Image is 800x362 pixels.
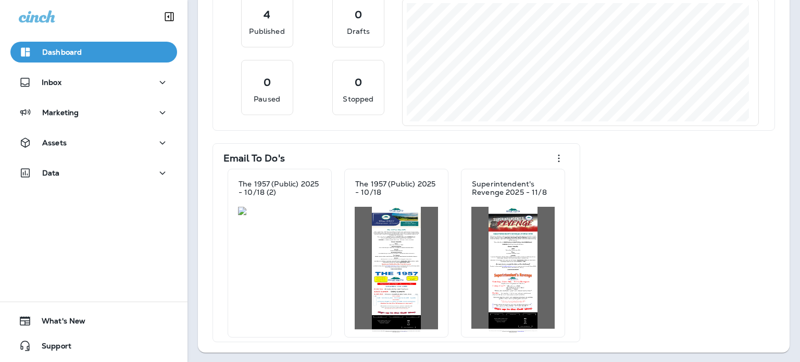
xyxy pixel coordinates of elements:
[343,94,373,104] p: Stopped
[471,207,555,333] img: 3b8f1d06-65e4-40ed-b3a7-715e7d4eced6.jpg
[238,207,321,215] img: 75eca6ea-acd6-44fc-a3fa-4bd0d288bacb.jpg
[10,310,177,331] button: What's New
[10,42,177,63] button: Dashboard
[355,9,362,20] p: 0
[239,180,321,196] p: The 1957 (Public) 2025 - 10/18 (2)
[355,180,438,196] p: The 1957 (Public) 2025 - 10/18
[10,132,177,153] button: Assets
[42,78,61,86] p: Inbox
[10,335,177,356] button: Support
[10,163,177,183] button: Data
[264,77,271,88] p: 0
[42,139,67,147] p: Assets
[10,102,177,123] button: Marketing
[264,9,270,20] p: 4
[10,72,177,93] button: Inbox
[42,48,82,56] p: Dashboard
[472,180,554,196] p: Superintendent's Revenge 2025 - 11/8
[31,342,71,354] span: Support
[355,77,362,88] p: 0
[249,26,284,36] p: Published
[223,153,285,164] p: Email To Do's
[42,169,60,177] p: Data
[42,108,79,117] p: Marketing
[355,207,438,333] img: 03ea0832-18db-4da0-ae7a-21eaded52c15.jpg
[347,26,370,36] p: Drafts
[254,94,280,104] p: Paused
[31,317,85,329] span: What's New
[155,6,184,27] button: Collapse Sidebar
